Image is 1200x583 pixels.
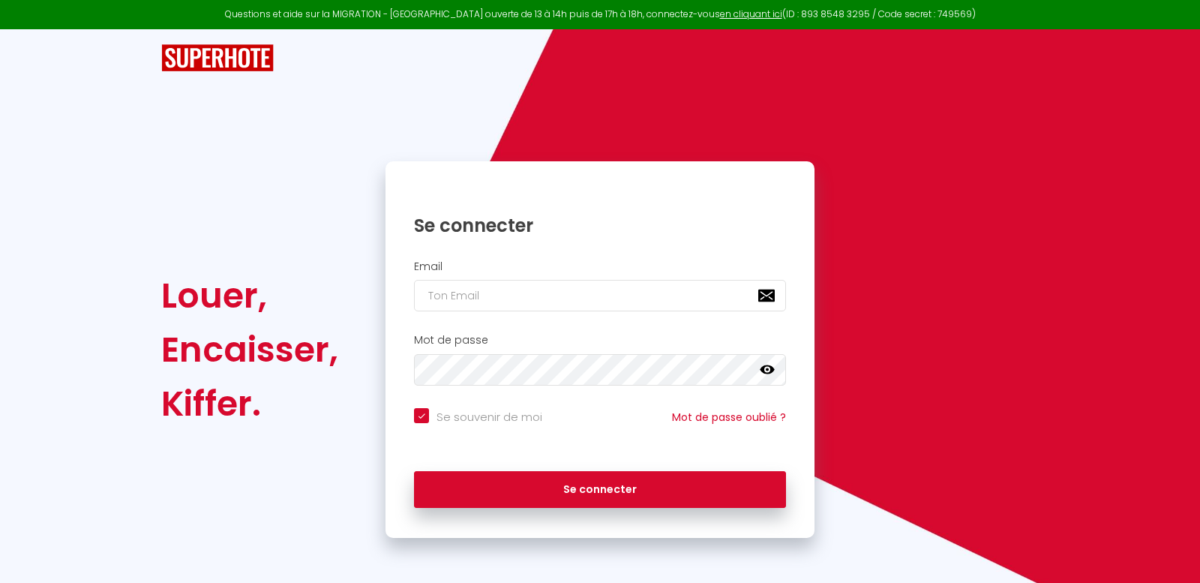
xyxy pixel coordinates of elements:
[414,334,786,347] h2: Mot de passe
[414,471,786,509] button: Se connecter
[414,280,786,311] input: Ton Email
[161,323,338,377] div: Encaisser,
[161,269,338,323] div: Louer,
[414,214,786,237] h1: Se connecter
[161,377,338,431] div: Kiffer.
[161,44,274,72] img: SuperHote logo
[414,260,786,273] h2: Email
[720,8,782,20] a: en cliquant ici
[672,410,786,425] a: Mot de passe oublié ?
